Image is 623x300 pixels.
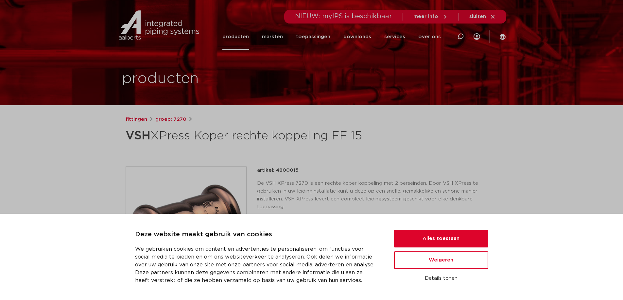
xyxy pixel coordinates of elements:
[343,24,371,50] a: downloads
[126,167,246,287] img: Product Image for VSH XPress Koper rechte koppeling FF 15
[394,230,488,247] button: Alles toestaan
[413,14,438,19] span: meer info
[257,166,299,174] p: artikel: 4800015
[257,180,498,211] p: De VSH XPress 7270 is een rechte koper koppeling met 2 perseinden. Door VSH XPress te gebruiken i...
[155,116,186,123] a: groep: 7270
[126,126,371,146] h1: XPress Koper rechte koppeling FF 15
[469,14,496,20] a: sluiten
[126,130,150,142] strong: VSH
[296,24,330,50] a: toepassingen
[418,24,441,50] a: over ons
[122,68,199,89] h1: producten
[135,229,378,240] p: Deze website maakt gebruik van cookies
[474,24,480,50] div: my IPS
[469,14,486,19] span: sluiten
[262,24,283,50] a: markten
[126,116,147,123] a: fittingen
[394,273,488,284] button: Details tonen
[222,24,249,50] a: producten
[394,251,488,269] button: Weigeren
[222,24,441,50] nav: Menu
[295,13,392,20] span: NIEUW: myIPS is beschikbaar
[135,245,378,284] p: We gebruiken cookies om content en advertenties te personaliseren, om functies voor social media ...
[384,24,405,50] a: services
[413,14,448,20] a: meer info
